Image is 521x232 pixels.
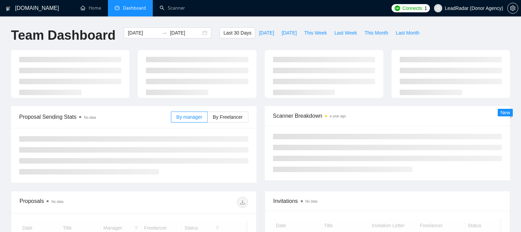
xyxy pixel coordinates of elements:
[304,29,327,37] span: This Week
[20,197,134,208] div: Proposals
[162,30,167,36] span: to
[160,5,185,11] a: searchScanner
[223,29,251,37] span: Last 30 Days
[436,6,441,11] span: user
[334,29,357,37] span: Last Week
[162,30,167,36] span: swap-right
[500,110,510,115] span: New
[170,29,201,37] input: End date
[273,112,502,120] span: Scanner Breakdown
[364,29,388,37] span: This Month
[507,5,518,11] a: setting
[507,3,518,14] button: setting
[508,5,518,11] span: setting
[395,5,400,11] img: upwork-logo.png
[259,29,274,37] span: [DATE]
[128,29,159,37] input: Start date
[306,199,318,203] span: No data
[6,3,11,14] img: logo
[361,27,392,38] button: This Month
[278,27,300,38] button: [DATE]
[115,5,120,10] span: dashboard
[396,29,419,37] span: Last Month
[51,200,63,204] span: No data
[330,114,346,118] time: a year ago
[176,114,202,120] span: By manager
[80,5,101,11] a: homeHome
[123,5,146,11] span: Dashboard
[19,113,171,121] span: Proposal Sending Stats
[84,116,96,119] span: No data
[424,4,427,12] span: 1
[331,27,361,38] button: Last Week
[213,114,243,120] span: By Freelancer
[402,4,423,12] span: Connects:
[255,27,278,38] button: [DATE]
[498,209,514,225] iframe: Intercom live chat
[392,27,423,38] button: Last Month
[273,197,502,205] span: Invitations
[220,27,255,38] button: Last 30 Days
[300,27,331,38] button: This Week
[11,27,115,43] h1: Team Dashboard
[282,29,297,37] span: [DATE]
